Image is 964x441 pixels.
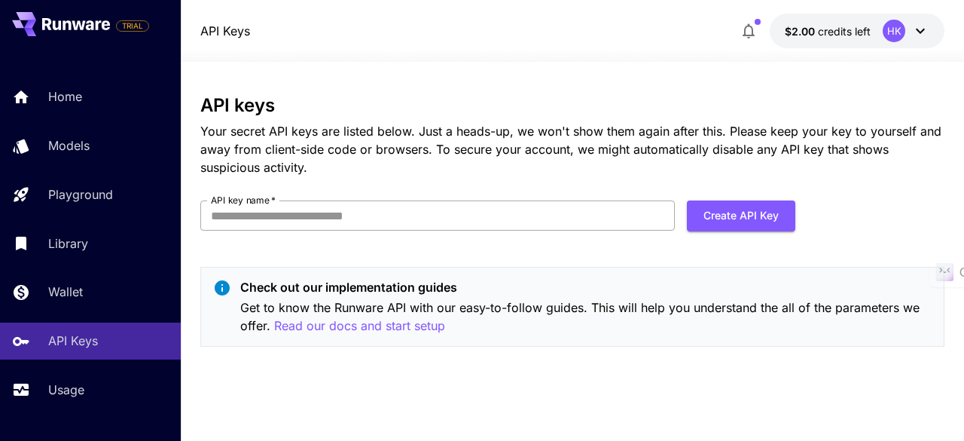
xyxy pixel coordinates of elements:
[48,185,113,204] p: Playground
[211,194,276,207] label: API key name
[117,20,148,32] span: TRIAL
[200,122,944,176] p: Your secret API keys are listed below. Just a heads-up, we won't show them again after this. Plea...
[240,278,932,296] p: Check out our implementation guides
[48,234,88,253] p: Library
[200,95,944,116] h3: API keys
[48,136,90,155] p: Models
[785,23,871,39] div: $2.00
[785,25,818,38] span: $2.00
[48,87,82,106] p: Home
[200,22,250,40] nav: breadcrumb
[116,17,149,35] span: Add your payment card to enable full platform functionality.
[770,14,944,48] button: $2.00HK
[818,25,871,38] span: credits left
[48,332,98,350] p: API Keys
[240,299,932,335] p: Get to know the Runware API with our easy-to-follow guides. This will help you understand the all...
[274,317,445,335] button: Read our docs and start setup
[883,20,905,42] div: HK
[687,201,795,231] button: Create API Key
[48,381,84,399] p: Usage
[200,22,250,40] a: API Keys
[48,283,83,301] p: Wallet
